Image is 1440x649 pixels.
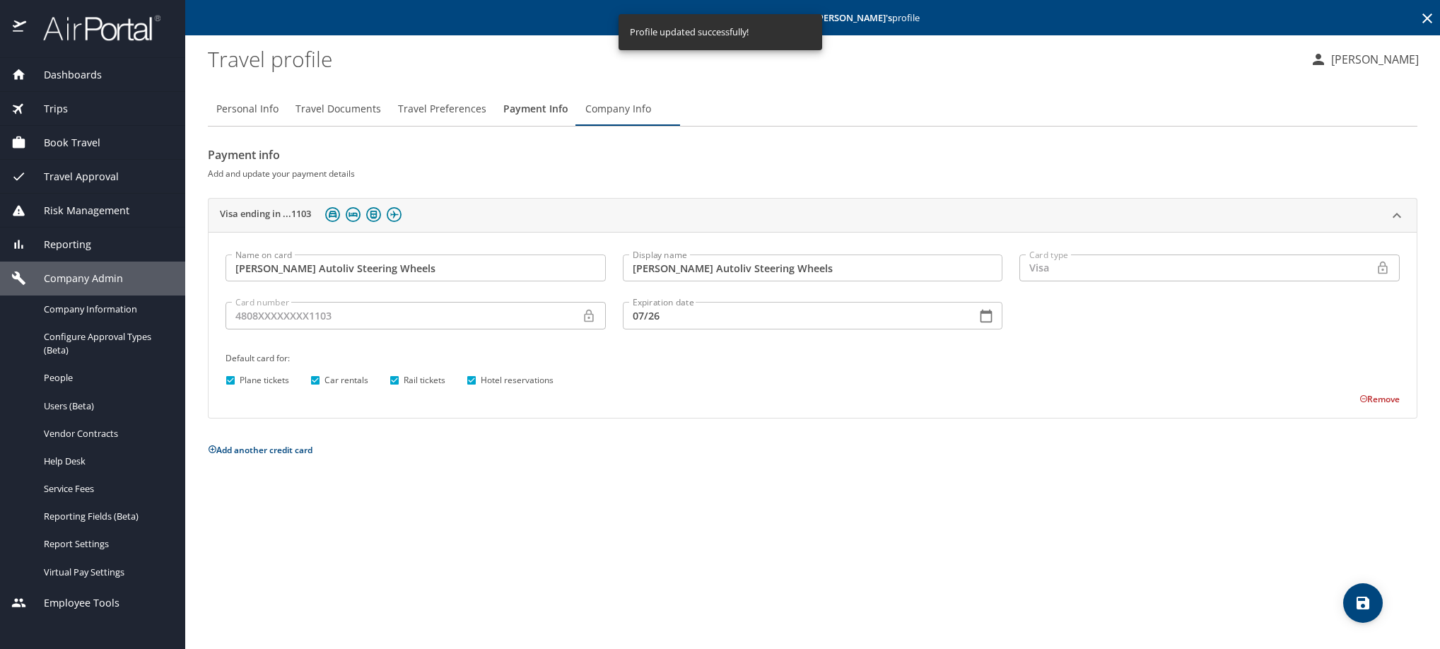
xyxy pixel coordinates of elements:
button: Add another credit card [208,444,312,456]
input: MM/YY [623,302,966,329]
span: Reporting [26,237,91,252]
span: Personal Info [216,100,279,118]
span: Rail tickets [404,374,445,387]
div: Visa [1019,255,1376,281]
span: Dashboards [26,67,102,83]
button: Remove [1359,393,1400,405]
span: Company Admin [26,271,123,286]
span: Book Travel [26,135,100,151]
span: Trips [26,101,68,117]
span: Travel Approval [26,169,119,185]
img: plane [387,207,402,222]
input: Ex. My corporate card [623,255,1003,281]
span: Service Fees [44,482,168,496]
div: Profile [208,92,1417,126]
h2: Payment info [208,144,1417,166]
div: Visa ending in ...1103 [209,232,1417,417]
span: Risk Management [26,203,129,218]
p: [PERSON_NAME] [1327,51,1419,68]
img: rail [366,207,381,222]
span: Vendor Contracts [44,427,168,440]
div: Visa ending in ...1103 [209,199,1417,233]
h6: Add and update your payment details [208,166,1417,181]
span: Reporting Fields (Beta) [44,510,168,523]
span: Employee Tools [26,595,119,611]
span: Plane tickets [240,374,289,387]
span: Hotel reservations [481,374,554,387]
div: Profile updated successfully! [630,18,749,46]
img: car [325,207,340,222]
span: People [44,371,168,385]
button: [PERSON_NAME] [1304,47,1424,72]
h1: Travel profile [208,37,1299,81]
span: Company Info [585,100,651,118]
span: Car rentals [324,374,368,387]
h2: Visa ending in ...1103 [220,207,311,224]
span: Payment Info [503,100,568,118]
span: Help Desk [44,455,168,468]
span: Report Settings [44,537,168,551]
span: Company Information [44,303,168,316]
span: Travel Documents [295,100,381,118]
img: hotel [346,207,361,222]
span: Configure Approval Types (Beta) [44,330,168,357]
span: Travel Preferences [398,100,486,118]
img: airportal-logo.png [28,14,160,42]
span: Virtual Pay Settings [44,566,168,579]
button: save [1343,583,1383,623]
h6: Default card for: [226,351,1400,366]
img: icon-airportal.png [13,14,28,42]
span: Users (Beta) [44,399,168,413]
p: Editing profile [189,13,1436,23]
